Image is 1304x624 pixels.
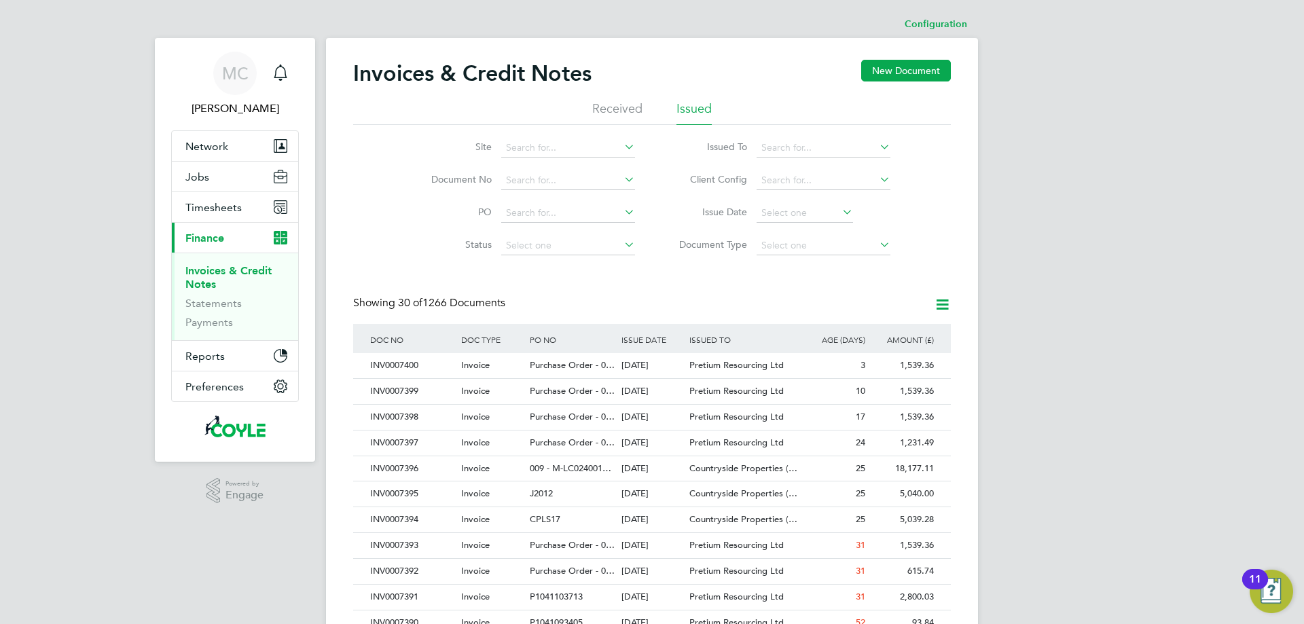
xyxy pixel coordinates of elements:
li: Received [592,100,642,125]
span: 31 [856,539,865,551]
div: 1,539.36 [869,353,937,378]
button: Finance [172,223,298,253]
div: INV0007393 [367,533,458,558]
img: coyles-logo-retina.png [204,416,265,437]
div: DOC NO [367,324,458,355]
div: [DATE] [618,481,687,507]
button: Network [172,131,298,161]
button: Jobs [172,162,298,191]
span: Invoice [461,539,490,551]
a: Go to home page [171,416,299,437]
div: 18,177.11 [869,456,937,481]
span: Invoice [461,488,490,499]
span: P1041103713 [530,591,583,602]
span: Pretium Resourcing Ltd [689,437,784,448]
button: Preferences [172,371,298,401]
div: [DATE] [618,507,687,532]
a: Payments [185,316,233,329]
div: ISSUED TO [686,324,800,355]
span: Reports [185,350,225,363]
span: Purchase Order - 0… [530,411,615,422]
li: Issued [676,100,712,125]
div: [DATE] [618,405,687,430]
span: 30 of [398,296,422,310]
span: Purchase Order - 0… [530,565,615,576]
span: Countryside Properties (… [689,488,797,499]
a: Invoices & Credit Notes [185,264,272,291]
div: 1,231.49 [869,430,937,456]
span: Invoice [461,462,490,474]
span: 3 [861,359,865,371]
span: Preferences [185,380,244,393]
div: [DATE] [618,379,687,404]
input: Search for... [501,171,635,190]
input: Search for... [757,171,890,190]
nav: Main navigation [155,38,315,462]
div: [DATE] [618,456,687,481]
div: ISSUE DATE [618,324,687,355]
div: [DATE] [618,353,687,378]
span: 25 [856,462,865,474]
span: MC [222,65,249,82]
span: Invoice [461,591,490,602]
span: Invoice [461,359,490,371]
span: Pretium Resourcing Ltd [689,591,784,602]
span: Countryside Properties (… [689,462,797,474]
h2: Invoices & Credit Notes [353,60,592,87]
label: Issued To [669,141,747,153]
button: Timesheets [172,192,298,222]
label: PO [414,206,492,218]
span: Countryside Properties (… [689,513,797,525]
div: AGE (DAYS) [800,324,869,355]
span: Finance [185,232,224,244]
span: CPLS17 [530,513,560,525]
div: INV0007396 [367,456,458,481]
div: [DATE] [618,585,687,610]
label: Client Config [669,173,747,185]
span: Invoice [461,565,490,576]
div: Showing [353,296,508,310]
span: Invoice [461,437,490,448]
div: AMOUNT (£) [869,324,937,355]
label: Site [414,141,492,153]
div: INV0007398 [367,405,458,430]
div: INV0007392 [367,559,458,584]
span: Invoice [461,385,490,397]
div: INV0007400 [367,353,458,378]
span: 10 [856,385,865,397]
span: Purchase Order - 0… [530,359,615,371]
div: INV0007395 [367,481,458,507]
span: 25 [856,488,865,499]
div: [DATE] [618,533,687,558]
span: 009 - M-LC024001… [530,462,611,474]
div: INV0007394 [367,507,458,532]
div: Finance [172,253,298,340]
div: DOC TYPE [458,324,526,355]
div: 1,539.36 [869,379,937,404]
span: Invoice [461,513,490,525]
div: 615.74 [869,559,937,584]
div: 2,800.03 [869,585,937,610]
div: 1,539.36 [869,405,937,430]
span: Purchase Order - 0… [530,385,615,397]
span: J2012 [530,488,553,499]
div: [DATE] [618,430,687,456]
label: Issue Date [669,206,747,218]
span: Network [185,140,228,153]
span: Pretium Resourcing Ltd [689,565,784,576]
div: 5,039.28 [869,507,937,532]
a: Powered byEngage [206,478,264,504]
input: Select one [757,236,890,255]
span: 31 [856,565,865,576]
input: Search for... [757,139,890,158]
div: 1,539.36 [869,533,937,558]
label: Document Type [669,238,747,251]
input: Search for... [501,139,635,158]
span: Timesheets [185,201,242,214]
div: [DATE] [618,559,687,584]
span: Pretium Resourcing Ltd [689,385,784,397]
div: INV0007397 [367,430,458,456]
span: Marie Cornick [171,100,299,117]
span: Engage [225,490,264,501]
div: 11 [1249,579,1261,597]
